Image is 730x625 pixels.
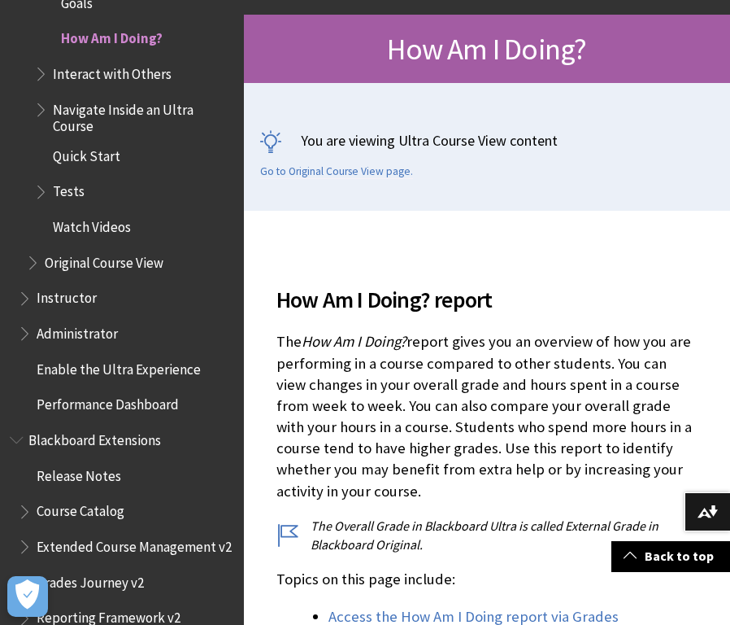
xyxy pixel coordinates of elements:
[276,517,697,553] p: The Overall Grade in Blackboard Ultra is called External Grade in Blackboard Original.
[37,569,144,591] span: Grades Journey v2
[53,178,85,200] span: Tests
[260,130,714,151] p: You are viewing Ultra Course View content
[53,96,232,134] span: Navigate Inside an Ultra Course
[45,249,163,271] span: Original Course View
[276,282,697,317] span: How Am I Doing? report
[37,320,118,342] span: Administrator
[53,213,131,235] span: Watch Videos
[611,541,730,571] a: Back to top
[53,60,172,82] span: Interact with Others
[37,533,232,555] span: Extended Course Management v2
[37,285,97,307] span: Instructor
[37,391,179,413] span: Performance Dashboard
[260,164,413,179] a: Go to Original Course View page.
[37,356,201,378] span: Enable the Ultra Experience
[37,462,121,484] span: Release Notes
[276,569,697,590] p: Topics on this page include:
[302,332,406,351] span: How Am I Doing?
[53,142,120,164] span: Quick Start
[387,30,586,68] span: How Am I Doing?
[37,498,124,520] span: Course Catalog
[7,576,48,617] button: Open Preferences
[276,331,697,501] p: The report gives you an overview of how you are performing in a course compared to other students...
[28,426,161,448] span: Blackboard Extensions
[61,25,163,47] span: How Am I Doing?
